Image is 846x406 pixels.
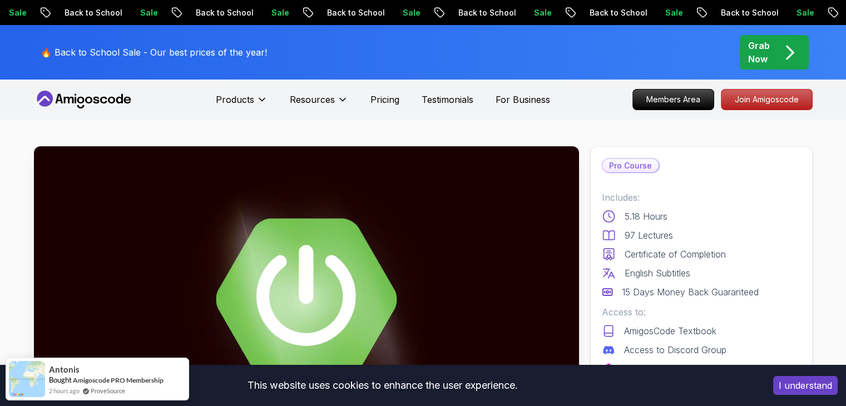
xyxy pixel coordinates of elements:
[216,93,254,106] p: Products
[633,90,714,110] p: Members Area
[624,324,716,338] p: AmigosCode Textbook
[73,375,164,385] a: Amigoscode PRO Membership
[54,7,130,18] p: Back to School
[49,386,80,395] span: 2 hours ago
[392,7,428,18] p: Sale
[130,7,165,18] p: Sale
[9,361,45,397] img: provesource social proof notification image
[622,285,759,299] p: 15 Days Money Back Guaranteed
[290,93,335,106] p: Resources
[625,210,667,223] p: 5.18 Hours
[721,90,812,110] p: Join Amigoscode
[625,229,673,242] p: 97 Lectures
[773,376,838,395] button: Accept cookies
[624,363,708,377] p: IntelliJ IDEA Ultimate
[625,266,690,280] p: English Subtitles
[261,7,296,18] p: Sale
[602,159,659,172] p: Pro Course
[624,343,726,357] p: Access to Discord Group
[216,93,268,115] button: Products
[721,89,813,110] a: Join Amigoscode
[370,93,399,106] a: Pricing
[290,93,348,115] button: Resources
[91,386,125,395] a: ProveSource
[748,39,770,66] p: Grab Now
[602,191,801,204] p: Includes:
[655,7,690,18] p: Sale
[579,7,655,18] p: Back to School
[710,7,786,18] p: Back to School
[49,375,72,384] span: Bought
[523,7,559,18] p: Sale
[422,93,473,106] a: Testimonials
[602,305,801,319] p: Access to:
[185,7,261,18] p: Back to School
[41,46,267,59] p: 🔥 Back to School Sale - Our best prices of the year!
[602,363,615,377] img: jetbrains logo
[625,247,726,261] p: Certificate of Completion
[448,7,523,18] p: Back to School
[632,89,714,110] a: Members Area
[786,7,822,18] p: Sale
[496,93,550,106] a: For Business
[8,373,756,398] div: This website uses cookies to enhance the user experience.
[49,365,80,374] span: Antonis
[316,7,392,18] p: Back to School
